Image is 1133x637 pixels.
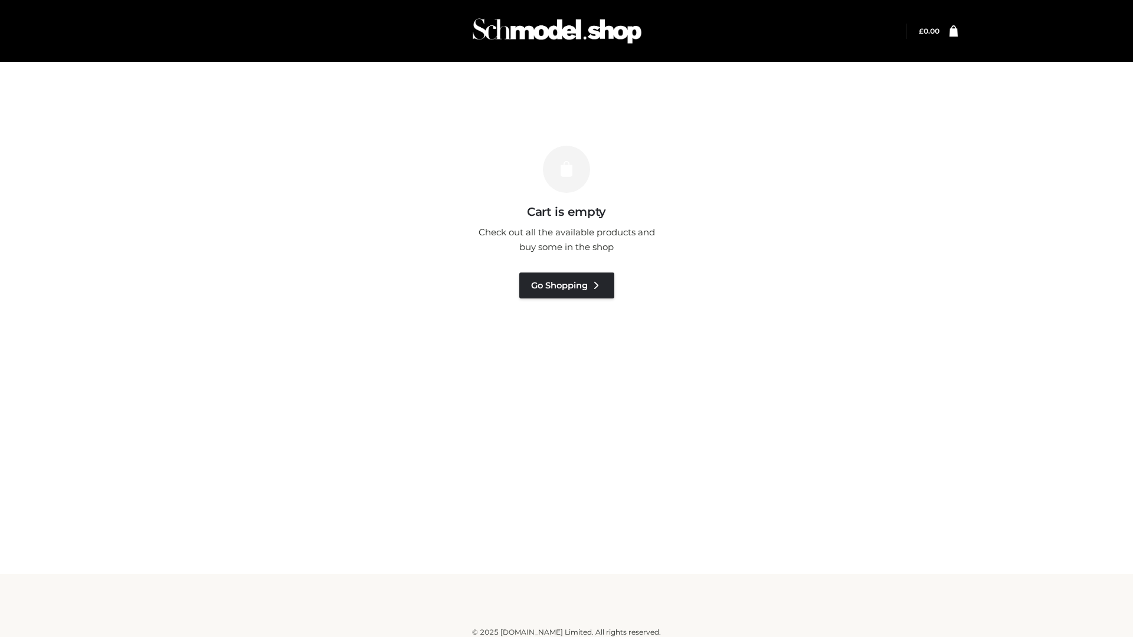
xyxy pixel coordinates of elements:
[472,225,661,255] p: Check out all the available products and buy some in the shop
[919,27,939,35] a: £0.00
[919,27,939,35] bdi: 0.00
[519,272,614,298] a: Go Shopping
[919,27,924,35] span: £
[202,205,931,219] h3: Cart is empty
[469,8,646,54] img: Schmodel Admin 964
